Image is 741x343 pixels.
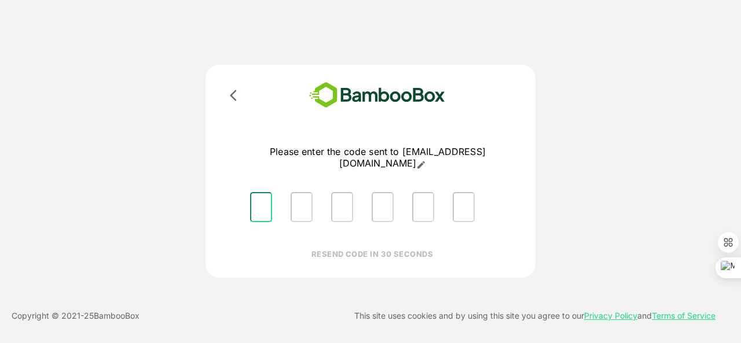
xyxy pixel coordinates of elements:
input: Please enter OTP character 5 [412,192,434,222]
p: Please enter the code sent to [EMAIL_ADDRESS][DOMAIN_NAME] [241,146,515,169]
p: Copyright © 2021- 25 BambooBox [12,309,140,323]
input: Please enter OTP character 2 [291,192,313,222]
input: Please enter OTP character 3 [331,192,353,222]
a: Terms of Service [652,311,716,320]
img: bamboobox [292,79,462,112]
p: This site uses cookies and by using this site you agree to our and [354,309,716,323]
input: Please enter OTP character 4 [372,192,394,222]
input: Please enter OTP character 1 [250,192,272,222]
a: Privacy Policy [584,311,637,320]
input: Please enter OTP character 6 [453,192,475,222]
